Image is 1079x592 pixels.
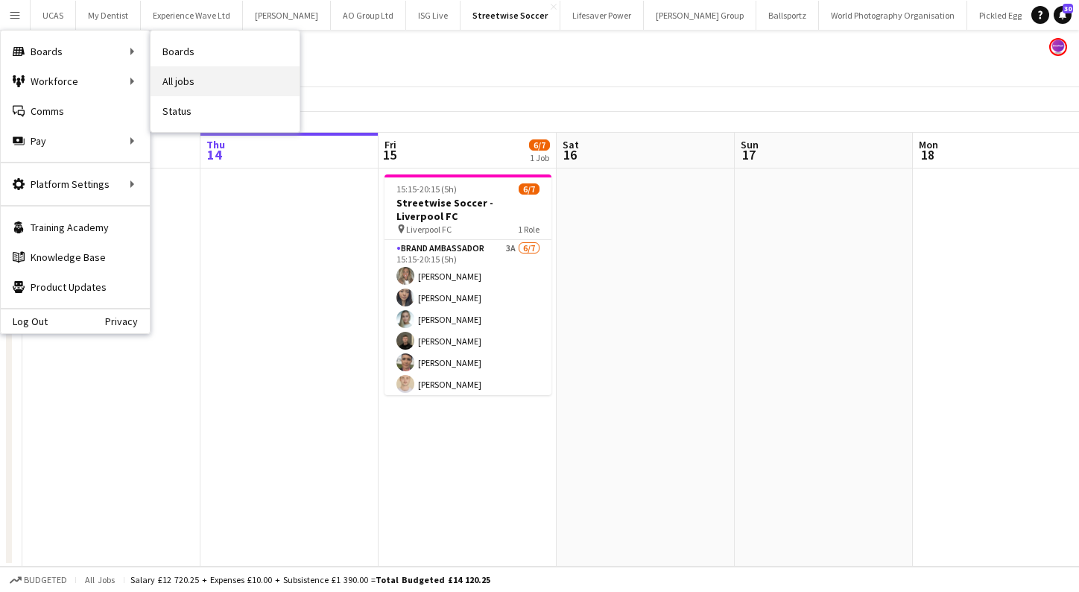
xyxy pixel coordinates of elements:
span: 6/7 [529,139,550,151]
button: Pickled Egg [967,1,1034,30]
span: Budgeted [24,575,67,585]
a: Status [151,96,300,126]
button: Streetwise Soccer [461,1,560,30]
div: Pay [1,126,150,156]
a: Knowledge Base [1,242,150,272]
span: Thu [206,138,225,151]
span: Sun [741,138,759,151]
span: 30 [1063,4,1073,13]
button: [PERSON_NAME] Group [644,1,756,30]
span: 6/7 [519,183,539,195]
button: Ballsportz [756,1,819,30]
span: 16 [560,146,579,163]
a: All jobs [151,66,300,96]
span: 17 [738,146,759,163]
button: Experience Wave Ltd [141,1,243,30]
a: Privacy [105,315,150,327]
span: All jobs [82,574,118,585]
span: 1 Role [518,224,539,235]
div: Salary £12 720.25 + Expenses £10.00 + Subsistence £1 390.00 = [130,574,490,585]
button: Budgeted [7,572,69,588]
app-job-card: 15:15-20:15 (5h)6/7Streetwise Soccer - Liverpool FC Liverpool FC1 RoleBrand Ambassador3A6/715:15-... [385,174,551,395]
div: Workforce [1,66,150,96]
div: Platform Settings [1,169,150,199]
span: 18 [917,146,938,163]
h3: Streetwise Soccer - Liverpool FC [385,196,551,223]
button: [PERSON_NAME] [243,1,331,30]
app-user-avatar: Sophie Barnes [1049,38,1067,56]
a: Product Updates [1,272,150,302]
a: Log Out [1,315,48,327]
span: 15 [382,146,396,163]
div: 1 Job [530,152,549,163]
button: AO Group Ltd [331,1,406,30]
button: UCAS [31,1,76,30]
span: Mon [919,138,938,151]
span: Total Budgeted £14 120.25 [376,574,490,585]
button: World Photography Organisation [819,1,967,30]
span: Sat [563,138,579,151]
button: ISG Live [406,1,461,30]
span: 14 [204,146,225,163]
app-card-role: Brand Ambassador3A6/715:15-20:15 (5h)[PERSON_NAME][PERSON_NAME][PERSON_NAME][PERSON_NAME][PERSON_... [385,240,551,421]
span: Liverpool FC [406,224,452,235]
span: Fri [385,138,396,151]
span: 15:15-20:15 (5h) [396,183,457,195]
button: Lifesaver Power [560,1,644,30]
a: Training Academy [1,212,150,242]
div: Boards [1,37,150,66]
a: Boards [151,37,300,66]
a: Comms [1,96,150,126]
a: 30 [1054,6,1072,24]
button: My Dentist [76,1,141,30]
